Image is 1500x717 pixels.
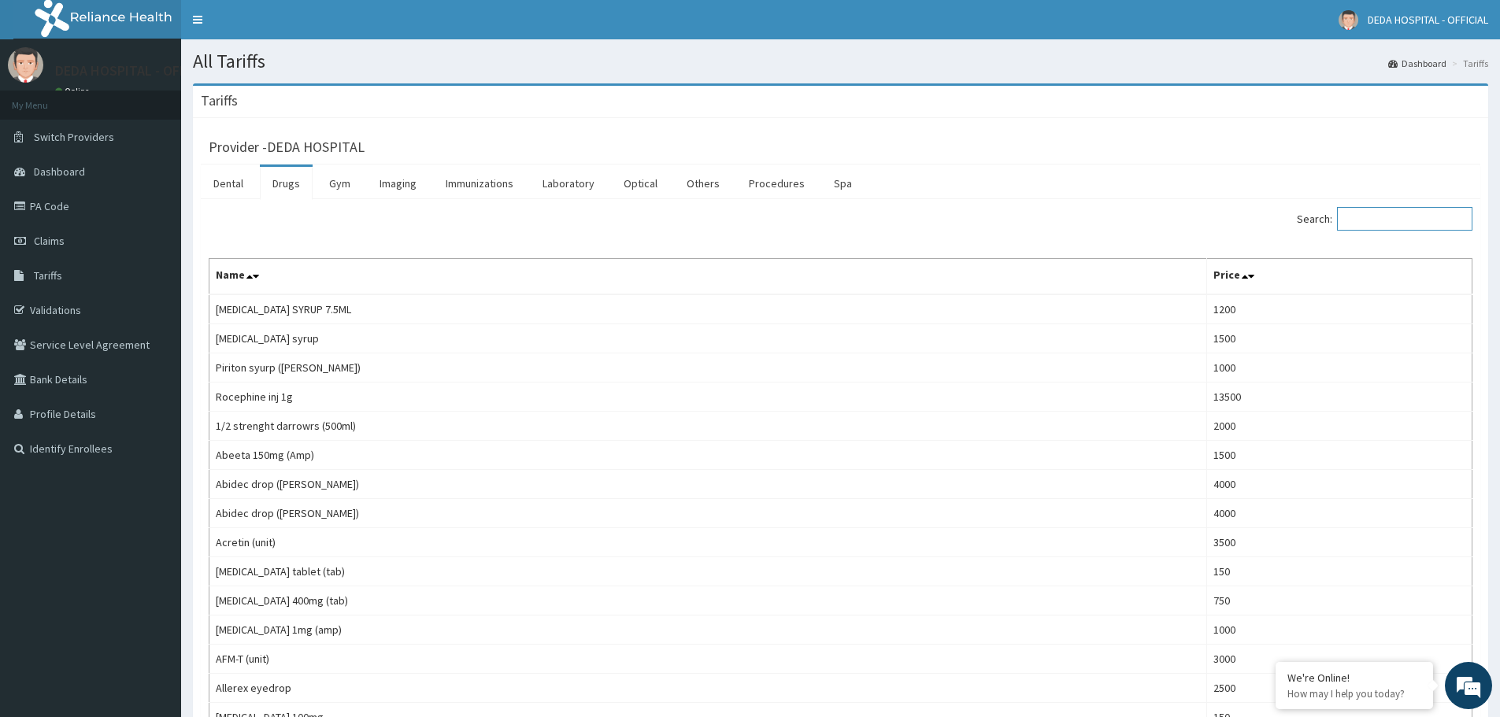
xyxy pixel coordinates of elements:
[1207,470,1472,499] td: 4000
[34,130,114,144] span: Switch Providers
[55,86,93,97] a: Online
[1207,324,1472,353] td: 1500
[8,430,300,485] textarea: Type your message and hit 'Enter'
[209,383,1207,412] td: Rocephine inj 1g
[821,167,865,200] a: Spa
[1207,383,1472,412] td: 13500
[29,79,64,118] img: d_794563401_company_1708531726252_794563401
[34,234,65,248] span: Claims
[1297,207,1472,231] label: Search:
[1388,57,1446,70] a: Dashboard
[1368,13,1488,27] span: DEDA HOSPITAL - OFFICIAL
[209,645,1207,674] td: AFM-T (unit)
[1207,557,1472,586] td: 150
[258,8,296,46] div: Minimize live chat window
[34,164,85,179] span: Dashboard
[55,64,217,78] p: DEDA HOSPITAL - OFFICIAL
[1207,528,1472,557] td: 3500
[209,140,365,154] h3: Provider - DEDA HOSPITAL
[209,470,1207,499] td: Abidec drop ([PERSON_NAME])
[209,294,1207,324] td: [MEDICAL_DATA] SYRUP 7.5ML
[1339,10,1358,30] img: User Image
[82,88,265,109] div: Chat with us now
[736,167,817,200] a: Procedures
[34,268,62,283] span: Tariffs
[1207,499,1472,528] td: 4000
[209,528,1207,557] td: Acretin (unit)
[201,94,238,108] h3: Tariffs
[193,51,1488,72] h1: All Tariffs
[1287,671,1421,685] div: We're Online!
[209,557,1207,586] td: [MEDICAL_DATA] tablet (tab)
[209,324,1207,353] td: [MEDICAL_DATA] syrup
[1207,294,1472,324] td: 1200
[1207,412,1472,441] td: 2000
[91,198,217,357] span: We're online!
[1207,674,1472,703] td: 2500
[674,167,732,200] a: Others
[317,167,363,200] a: Gym
[1207,586,1472,615] td: 750
[209,259,1207,295] th: Name
[1287,687,1421,700] p: How may I help you today?
[1207,353,1472,383] td: 1000
[1207,259,1472,295] th: Price
[201,167,256,200] a: Dental
[611,167,670,200] a: Optical
[209,674,1207,703] td: Allerex eyedrop
[209,353,1207,383] td: Piriton syurp ([PERSON_NAME])
[209,412,1207,441] td: 1/2 strenght darrowrs (500ml)
[209,586,1207,615] td: [MEDICAL_DATA] 400mg (tab)
[1207,645,1472,674] td: 3000
[260,167,313,200] a: Drugs
[1207,441,1472,470] td: 1500
[367,167,429,200] a: Imaging
[8,47,43,83] img: User Image
[433,167,526,200] a: Immunizations
[530,167,607,200] a: Laboratory
[1448,57,1488,70] li: Tariffs
[209,499,1207,528] td: Abidec drop ([PERSON_NAME])
[209,615,1207,645] td: [MEDICAL_DATA] 1mg (amp)
[1207,615,1472,645] td: 1000
[1337,207,1472,231] input: Search:
[209,441,1207,470] td: Abeeta 150mg (Amp)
